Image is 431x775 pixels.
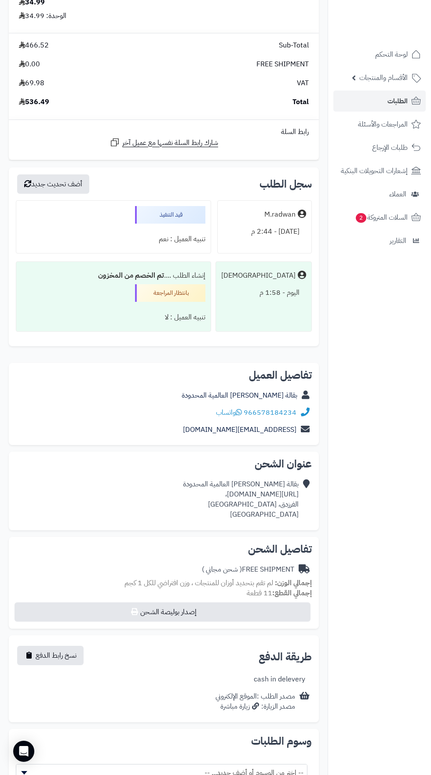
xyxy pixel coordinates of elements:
[358,118,408,130] span: المراجعات والأسئلة
[372,141,408,154] span: طلبات الإرجاع
[13,741,34,762] div: Open Intercom Messenger
[22,309,205,326] div: تنبيه العميل : لا
[16,459,312,469] h2: عنوان الشحن
[16,544,312,554] h2: تفاصيل الشحن
[124,578,273,588] span: لم تقم بتحديد أوزان للمنتجات ، وزن افتراضي للكل 1 كجم
[333,114,426,135] a: المراجعات والأسئلة
[19,11,66,21] div: الوحدة: 34.99
[215,692,295,712] div: مصدر الطلب :الموقع الإلكتروني
[387,95,408,107] span: الطلبات
[110,137,218,148] a: شارك رابط السلة نفسها مع عميل آخر
[244,407,296,418] a: 966578184234
[389,188,406,200] span: العملاء
[202,565,294,575] div: FREE SHIPMENT
[259,179,312,189] h3: سجل الطلب
[333,184,426,205] a: العملاء
[254,674,305,684] div: cash in delevery
[375,48,408,61] span: لوحة التحكم
[135,284,205,302] div: بانتظار المراجعة
[256,59,309,69] span: FREE SHIPMENT
[135,206,205,224] div: قيد التنفيذ
[19,78,44,88] span: 69.98
[221,284,306,301] div: اليوم - 1:58 م
[333,44,426,65] a: لوحة التحكم
[390,235,406,247] span: التقارير
[221,271,296,281] div: [DEMOGRAPHIC_DATA]
[19,97,49,107] span: 536.49
[333,207,426,228] a: السلات المتروكة2
[333,91,426,112] a: الطلبات
[333,137,426,158] a: طلبات الإرجاع
[272,588,312,598] strong: إجمالي القطع:
[19,40,49,51] span: 466.52
[297,78,309,88] span: VAT
[371,20,423,39] img: logo-2.png
[264,210,296,220] div: M.radwan
[12,127,315,137] div: رابط السلة
[223,223,306,240] div: [DATE] - 2:44 م
[202,564,242,575] span: ( شحن مجاني )
[359,72,408,84] span: الأقسام والمنتجات
[356,213,367,223] span: 2
[22,231,205,248] div: تنبيه العميل : نعم
[183,479,299,519] div: بقالة [PERSON_NAME] العالمية المحدودة [URL][DOMAIN_NAME]، الفرزدق، [GEOGRAPHIC_DATA] [GEOGRAPHIC_...
[259,652,312,662] h2: طريقة الدفع
[333,230,426,251] a: التقارير
[17,646,84,665] button: نسخ رابط الدفع
[22,267,205,284] div: إنشاء الطلب ....
[275,578,312,588] strong: إجمالي الوزن:
[16,736,312,746] h2: وسوم الطلبات
[17,174,89,194] button: أضف تحديث جديد
[182,390,297,401] a: بقالة [PERSON_NAME] العالمية المحدودة
[15,602,310,622] button: إصدار بوليصة الشحن
[183,424,296,435] a: [EMAIL_ADDRESS][DOMAIN_NAME]
[19,59,40,69] span: 0.00
[355,211,408,224] span: السلات المتروكة
[247,588,312,598] small: 11 قطعة
[292,97,309,107] span: Total
[98,270,164,281] b: تم الخصم من المخزون
[36,650,77,661] span: نسخ رابط الدفع
[279,40,309,51] span: Sub-Total
[333,160,426,181] a: إشعارات التحويلات البنكية
[215,702,295,712] div: مصدر الزيارة: زيارة مباشرة
[341,165,408,177] span: إشعارات التحويلات البنكية
[122,138,218,148] span: شارك رابط السلة نفسها مع عميل آخر
[16,370,312,380] h2: تفاصيل العميل
[216,407,242,418] a: واتساب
